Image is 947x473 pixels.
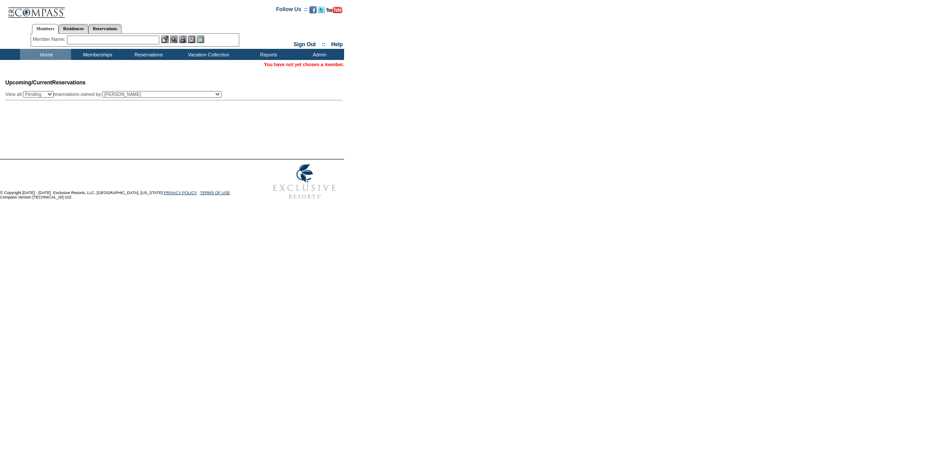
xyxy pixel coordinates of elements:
[326,7,342,13] img: Subscribe to our YouTube Channel
[188,36,195,43] img: Reservations
[322,41,325,48] span: ::
[161,36,169,43] img: b_edit.gif
[265,159,344,204] img: Exclusive Resorts
[20,49,71,60] td: Home
[32,24,59,34] a: Members
[59,24,88,33] a: Residences
[5,91,226,98] div: View all: reservations owned by:
[173,49,242,60] td: Vacation Collection
[197,36,204,43] img: b_calculator.gif
[264,62,344,67] span: You have not yet chosen a member.
[33,36,67,43] div: Member Name:
[242,49,293,60] td: Reports
[309,6,317,13] img: Become our fan on Facebook
[276,5,308,16] td: Follow Us ::
[122,49,173,60] td: Reservations
[170,36,178,43] img: View
[71,49,122,60] td: Memberships
[164,191,197,195] a: PRIVACY POLICY
[293,49,344,60] td: Admin
[5,79,52,86] span: Upcoming/Current
[318,9,325,14] a: Follow us on Twitter
[200,191,230,195] a: TERMS OF USE
[293,41,316,48] a: Sign Out
[179,36,186,43] img: Impersonate
[309,9,317,14] a: Become our fan on Facebook
[331,41,343,48] a: Help
[5,79,86,86] span: Reservations
[88,24,122,33] a: Reservations
[326,9,342,14] a: Subscribe to our YouTube Channel
[318,6,325,13] img: Follow us on Twitter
